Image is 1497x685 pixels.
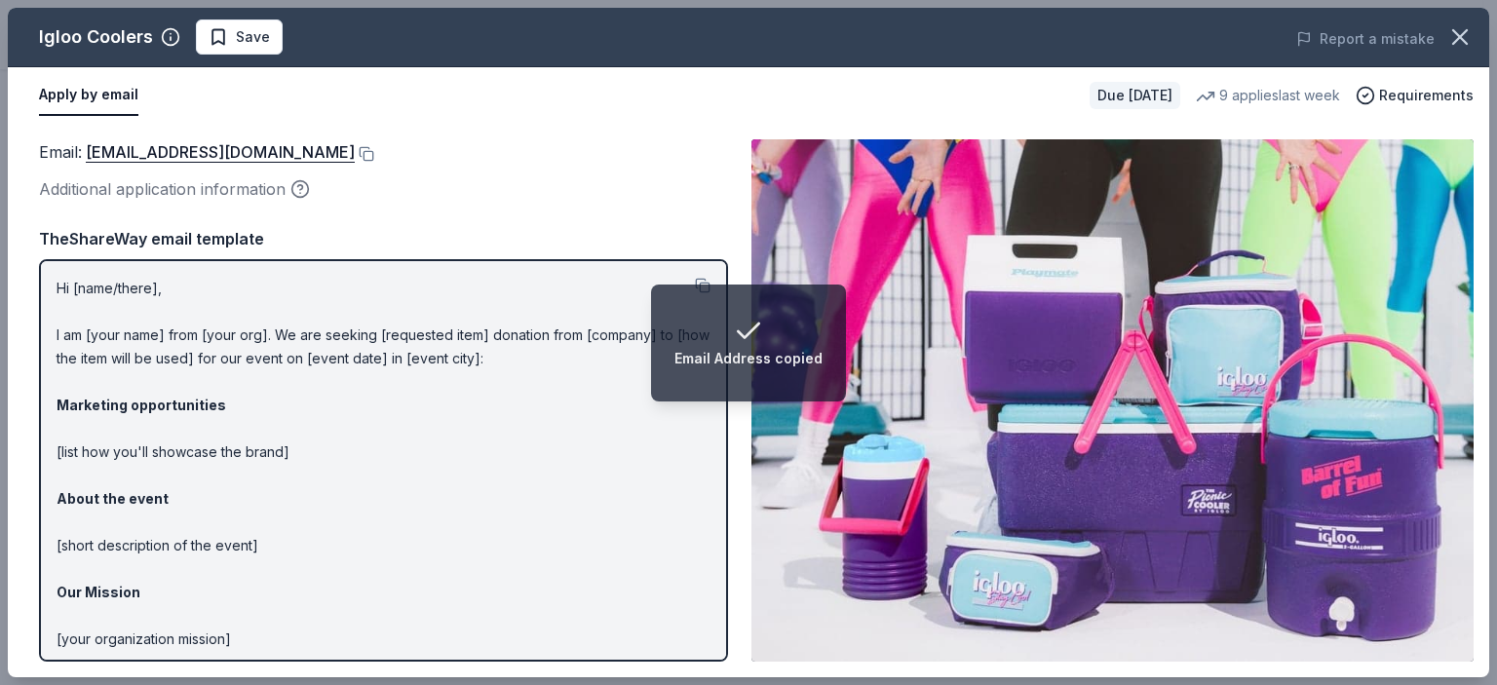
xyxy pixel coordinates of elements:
[1379,84,1474,107] span: Requirements
[39,176,728,202] div: Additional application information
[39,21,153,53] div: Igloo Coolers
[39,142,355,162] span: Email :
[57,397,226,413] strong: Marketing opportunities
[57,490,169,507] strong: About the event
[1296,27,1435,51] button: Report a mistake
[39,226,728,251] div: TheShareWay email template
[196,19,283,55] button: Save
[1090,82,1180,109] div: Due [DATE]
[236,25,270,49] span: Save
[674,347,823,370] div: Email Address copied
[57,584,140,600] strong: Our Mission
[39,75,138,116] button: Apply by email
[1196,84,1340,107] div: 9 applies last week
[86,139,355,165] a: [EMAIL_ADDRESS][DOMAIN_NAME]
[1356,84,1474,107] button: Requirements
[751,139,1474,662] img: Image for Igloo Coolers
